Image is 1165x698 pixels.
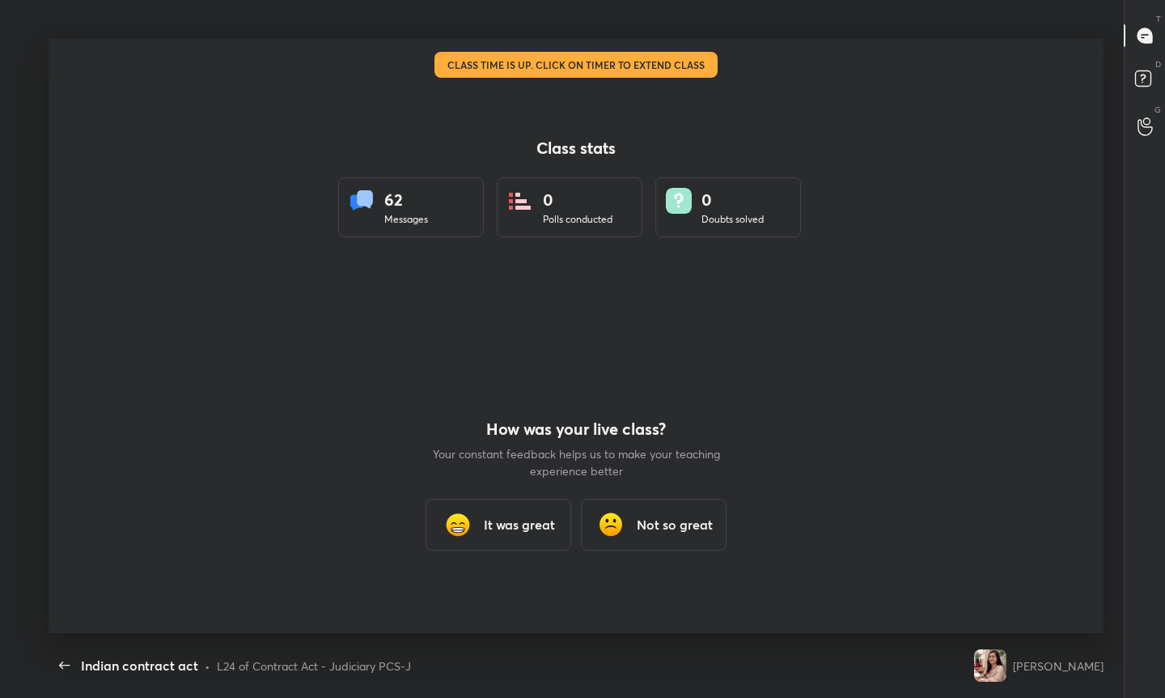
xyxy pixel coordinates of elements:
[1155,58,1161,70] p: D
[1156,13,1161,25] p: T
[543,212,612,227] div: Polls conducted
[1154,104,1161,116] p: G
[384,212,428,227] div: Messages
[349,188,375,214] img: statsMessages.856aad98.svg
[442,509,474,541] img: grinning_face_with_smiling_eyes_cmp.gif
[430,419,722,439] h4: How was your live class?
[217,658,411,675] div: L24 of Contract Act - Judiciary PCS-J
[507,188,533,214] img: statsPoll.b571884d.svg
[384,188,428,212] div: 62
[637,515,713,534] h3: Not so great
[81,656,198,675] div: Indian contract act
[701,212,764,227] div: Doubts solved
[543,188,612,212] div: 0
[595,509,627,541] img: frowning_face_cmp.gif
[484,515,555,534] h3: It was great
[701,188,764,212] div: 0
[430,445,722,479] p: Your constant feedback helps us to make your teaching experience better
[1013,658,1104,675] div: [PERSON_NAME]
[666,188,692,214] img: doubts.8a449be9.svg
[338,138,814,158] h4: Class stats
[205,658,210,675] div: •
[974,649,1006,682] img: da1c443a61e24e79a4c4f6a357a16d9f.jpg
